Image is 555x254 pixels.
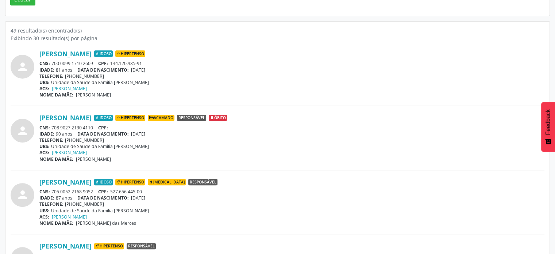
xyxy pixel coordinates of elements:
span: Acamado [148,115,174,121]
span: Hipertenso [115,50,145,57]
span: [DATE] [131,67,145,73]
button: Feedback - Mostrar pesquisa [541,102,555,152]
span: DATA DE NASCIMENTO: [77,67,129,73]
div: [PHONE_NUMBER] [39,137,544,143]
i: person [16,60,29,73]
span: [MEDICAL_DATA] [148,179,186,185]
span: [DATE] [131,131,145,137]
span: CPF: [98,60,108,67]
span: Feedback [545,109,551,135]
span: Idoso [94,115,113,121]
span: [DATE] [131,195,145,201]
span: IDADE: [39,131,54,137]
span: Óbito [209,115,227,121]
a: [PERSON_NAME] [39,242,92,250]
a: [PERSON_NAME] [52,149,87,156]
span: TELEFONE: [39,73,63,79]
span: UBS: [39,208,50,214]
div: 90 anos [39,131,544,137]
span: CNS: [39,60,50,67]
div: Unidade de Saude da Familia [PERSON_NAME] [39,208,544,214]
span: ACS: [39,149,49,156]
div: 705 0052 2168 9052 [39,189,544,195]
i: person [16,188,29,201]
div: 81 anos [39,67,544,73]
span: DATA DE NASCIMENTO: [77,195,129,201]
span: ACS: [39,214,49,220]
a: [PERSON_NAME] [52,86,87,92]
span: CNS: [39,125,50,131]
span: Hipertenso [94,243,124,250]
div: Exibindo 30 resultado(s) por página [11,34,544,42]
span: NOME DA MÃE: [39,220,73,226]
span: -- [110,125,113,131]
span: CNS: [39,189,50,195]
div: 49 resultado(s) encontrado(s) [11,27,544,34]
div: Unidade da Saude da Familia [PERSON_NAME] [39,79,544,86]
div: Unidade de Saude da Familia [PERSON_NAME] [39,143,544,149]
span: [PERSON_NAME] [76,156,111,162]
span: IDADE: [39,67,54,73]
a: [PERSON_NAME] [39,50,92,58]
span: Hipertenso [115,115,145,121]
div: [PHONE_NUMBER] [39,201,544,207]
span: UBS: [39,79,50,86]
a: [PERSON_NAME] [39,178,92,186]
div: [PHONE_NUMBER] [39,73,544,79]
i: person [16,124,29,137]
span: CPF: [98,125,108,131]
a: [PERSON_NAME] [52,214,87,220]
span: Responsável [177,115,206,121]
span: 527.656.445-00 [110,189,142,195]
span: Idoso [94,179,113,185]
div: 708 9027 2130 4110 [39,125,544,131]
span: Responsável [188,179,217,185]
span: [PERSON_NAME] das Merces [76,220,136,226]
span: DATA DE NASCIMENTO: [77,131,129,137]
span: UBS: [39,143,50,149]
div: 87 anos [39,195,544,201]
span: [PERSON_NAME] [76,92,111,98]
span: 144.120.985-91 [110,60,142,67]
span: Hipertenso [115,179,145,185]
span: Responsável [127,243,156,250]
span: CPF: [98,189,108,195]
span: ACS: [39,86,49,92]
span: Idoso [94,50,113,57]
div: 700 0099 1710 2609 [39,60,544,67]
span: NOME DA MÃE: [39,156,73,162]
span: NOME DA MÃE: [39,92,73,98]
a: [PERSON_NAME] [39,114,92,122]
span: TELEFONE: [39,201,63,207]
span: TELEFONE: [39,137,63,143]
span: IDADE: [39,195,54,201]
